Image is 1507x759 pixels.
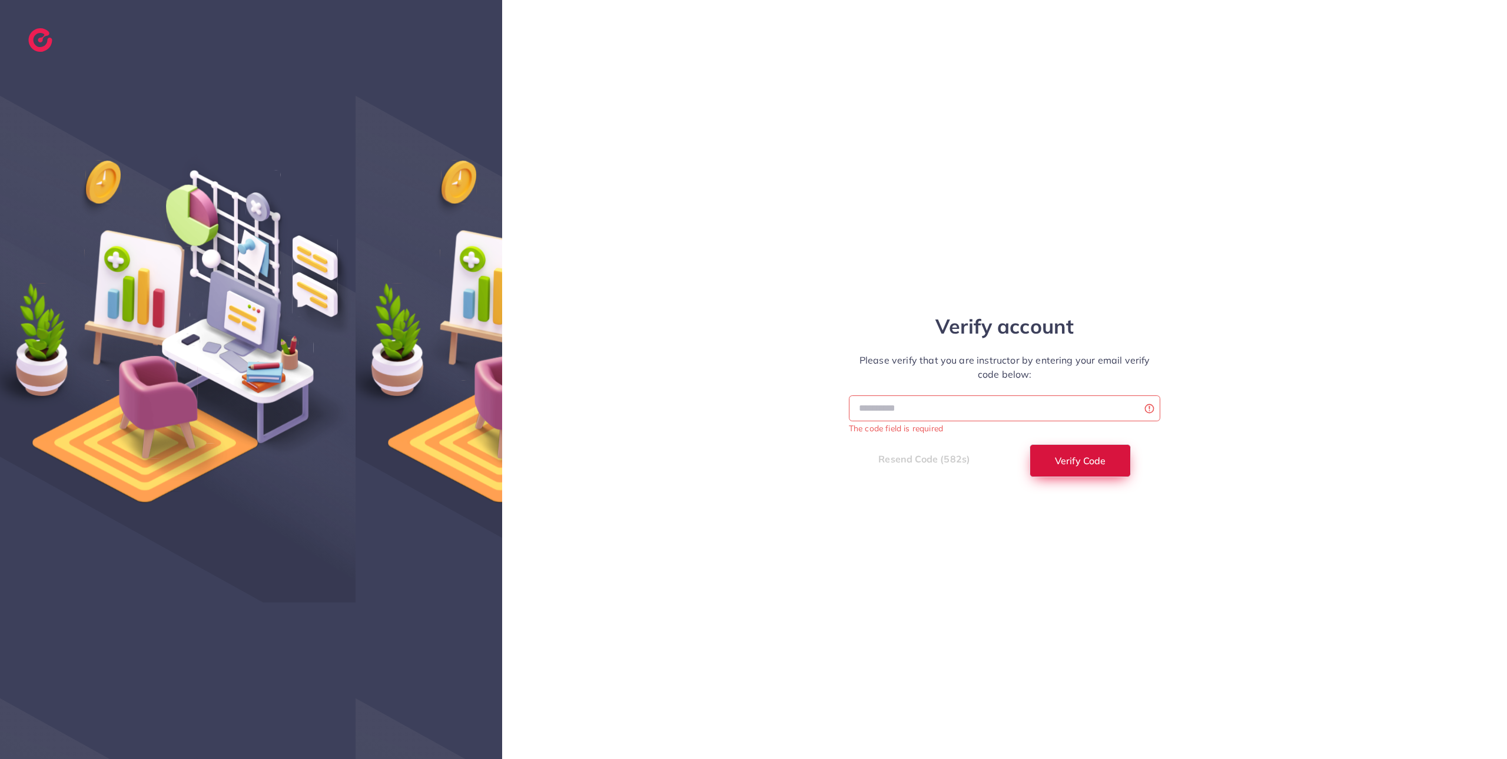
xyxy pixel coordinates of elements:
h1: Verify account [849,315,1161,339]
small: The code field is required [849,423,943,433]
img: logo [28,28,52,52]
span: Verify Code [1055,456,1106,465]
button: Verify Code [1030,444,1131,477]
p: Please verify that you are instructor by entering your email verify code below: [849,353,1161,381]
